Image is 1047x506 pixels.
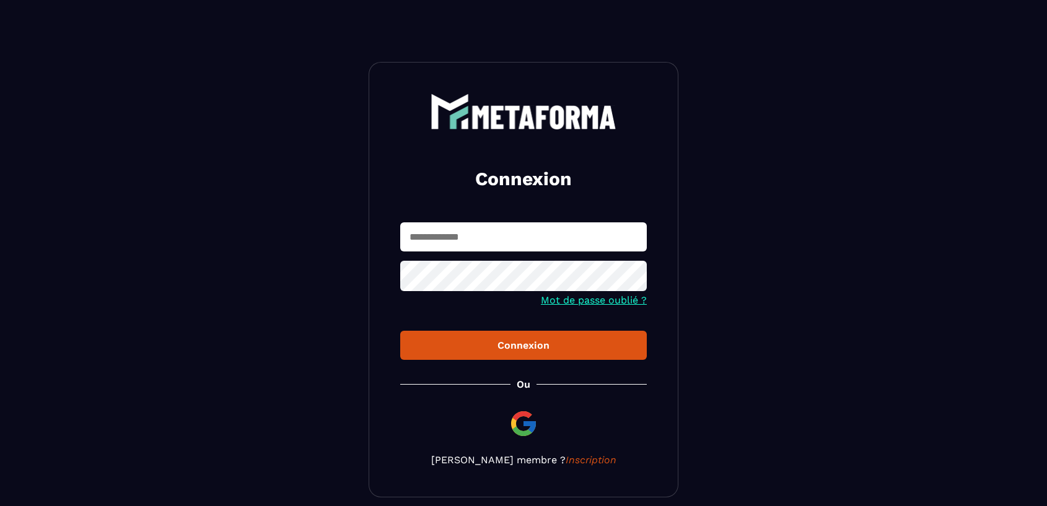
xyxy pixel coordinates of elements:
[541,294,647,306] a: Mot de passe oublié ?
[400,454,647,466] p: [PERSON_NAME] membre ?
[410,339,637,351] div: Connexion
[415,167,632,191] h2: Connexion
[400,94,647,129] a: logo
[509,409,538,438] img: google
[566,454,616,466] a: Inscription
[400,331,647,360] button: Connexion
[431,94,616,129] img: logo
[517,378,530,390] p: Ou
